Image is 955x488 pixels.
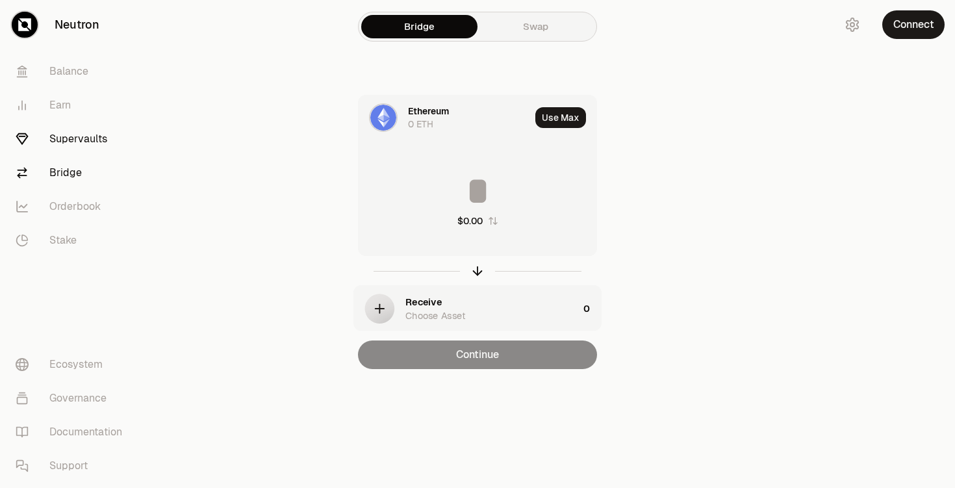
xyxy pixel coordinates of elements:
div: Receive [405,295,442,309]
div: $0.00 [457,214,483,227]
div: ReceiveChoose Asset [354,286,578,332]
a: Bridge [5,156,140,190]
a: Swap [478,15,594,38]
div: 0 [583,286,601,332]
a: Ecosystem [5,348,140,381]
a: Orderbook [5,190,140,224]
a: Stake [5,224,140,257]
a: Governance [5,381,140,415]
a: Balance [5,55,140,88]
a: Bridge [361,15,478,38]
a: Support [5,449,140,483]
div: 0 ETH [408,118,433,131]
button: Use Max [535,107,586,128]
button: ReceiveChoose Asset0 [354,286,601,332]
a: Earn [5,88,140,122]
a: Documentation [5,415,140,449]
button: Connect [882,10,945,39]
div: Choose Asset [405,309,465,322]
img: ETH Logo [370,105,396,131]
div: Ethereum [408,105,449,118]
a: Supervaults [5,122,140,156]
button: $0.00 [457,214,498,227]
div: ETH LogoEthereum0 ETH [359,96,530,140]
